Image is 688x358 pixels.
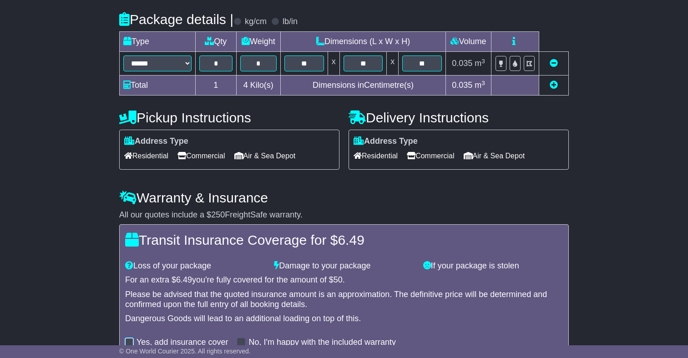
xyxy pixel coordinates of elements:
span: Residential [124,149,168,163]
span: 250 [211,210,225,219]
td: Qty [196,32,237,52]
span: m [475,81,485,90]
span: 4 [243,81,248,90]
h4: Delivery Instructions [349,110,569,125]
td: 1 [196,76,237,96]
td: Volume [445,32,491,52]
span: m [475,59,485,68]
td: Total [120,76,196,96]
label: lb/in [283,17,298,27]
h4: Pickup Instructions [119,110,339,125]
span: Air & Sea Depot [464,149,525,163]
div: Dangerous Goods will lead to an additional loading on top of this. [125,314,563,324]
div: If your package is stolen [419,261,567,271]
td: Kilo(s) [236,76,281,96]
td: Weight [236,32,281,52]
a: Remove this item [550,59,558,68]
span: 6.49 [338,232,364,247]
h4: Package details | [119,12,233,27]
h4: Warranty & Insurance [119,190,569,205]
label: No, I'm happy with the included warranty [248,338,396,348]
sup: 3 [481,80,485,86]
div: All our quotes include a $ FreightSafe warranty. [119,210,569,220]
td: x [328,52,339,76]
span: Residential [354,149,398,163]
a: Add new item [550,81,558,90]
span: 6.49 [176,275,192,284]
span: 0.035 [452,81,472,90]
span: Commercial [177,149,225,163]
span: Air & Sea Depot [234,149,296,163]
div: For an extra $ you're fully covered for the amount of $ . [125,275,563,285]
span: © One World Courier 2025. All rights reserved. [119,348,251,355]
label: kg/cm [245,17,267,27]
div: Damage to your package [269,261,418,271]
div: Loss of your package [121,261,269,271]
label: Address Type [354,136,418,146]
td: x [387,52,399,76]
span: 0.035 [452,59,472,68]
label: Address Type [124,136,188,146]
span: Commercial [407,149,454,163]
span: 50 [334,275,343,284]
td: Dimensions in Centimetre(s) [281,76,446,96]
h4: Transit Insurance Coverage for $ [125,232,563,247]
label: Yes, add insurance cover [137,338,228,348]
td: Dimensions (L x W x H) [281,32,446,52]
td: Type [120,32,196,52]
sup: 3 [481,58,485,65]
div: Please be advised that the quoted insurance amount is an approximation. The definitive price will... [125,290,563,309]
